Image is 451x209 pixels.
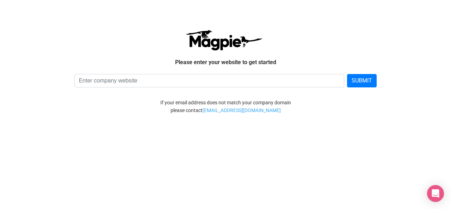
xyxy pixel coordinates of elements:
div: Open Intercom Messenger [427,185,444,202]
p: Please enter your website to get started [28,58,423,67]
a: [EMAIL_ADDRESS][DOMAIN_NAME] [203,106,281,114]
div: If your email address does not match your company domain [23,99,428,106]
div: please contact [23,106,428,114]
button: SUBMIT [347,74,377,87]
input: Enter company website [74,74,345,87]
img: logo-ab69f6fb50320c5b225c76a69d11143b.png [184,30,263,51]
